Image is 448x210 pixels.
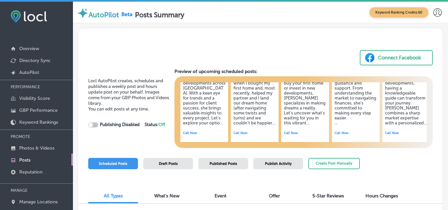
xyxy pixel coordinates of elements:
p: Directory Sync [19,58,51,63]
span: 5-Star Reviews [312,193,344,199]
img: fda3e92497d09a02dc62c9cd864e3231.png [11,10,47,23]
span: You can edit posts at any time. [88,106,149,112]
span: Event [215,193,226,199]
img: Beta [119,11,135,18]
span: Publish Activity [265,162,292,166]
p: Keyword Rankings [19,119,58,125]
span: Keyword Ranking Credits: 60 [369,7,428,18]
span: Off [159,122,165,127]
h5: I’m so grateful to have had [PERSON_NAME] as my realtor for over a decade. She represented me whe... [233,51,276,125]
p: Visibility Score [19,96,50,101]
h5: Looking for a fresh start in a new home? [PERSON_NAME] excels in assisting first-time buyers with... [335,51,377,125]
span: Published Posts [210,162,237,166]
span: Hours Changes [365,193,398,199]
h5: Thinking of diving into the world of new construction? [PERSON_NAME] understands the ins and outs... [183,51,225,125]
span: Offer [269,193,280,199]
span: What's New [154,193,179,199]
p: Manage Locations [19,199,58,205]
img: autopilot-icon [77,7,89,19]
label: AutoPilot [89,11,119,19]
button: Connect Facebook [360,50,433,65]
p: Photos & Videos [19,145,54,151]
label: Posts Summary [135,11,184,19]
button: Create Post Manually [308,158,360,170]
div: Connect Facebook [378,53,421,63]
span: Scheduled Posts [99,162,127,166]
strong: Status: [145,122,165,127]
h5: Denver's real estate market is buzzing, and there's no better time to explore opportunities! Whet... [284,51,326,125]
p: AutoPilot [19,70,39,75]
strong: Publishing Disabled [100,122,140,127]
span: Locl AutoPilot creates, schedules and publishes a weekly post and hours update post on your behal... [88,78,169,106]
p: Posts [19,157,31,163]
p: GBP Performance [19,107,58,113]
p: Overview [19,46,39,51]
span: Draft Posts [159,162,178,166]
span: All Types [104,193,123,199]
h5: Ready to unlock [US_STATE]'s real estate potential? Whether looking for luxury properties or expl... [385,51,427,125]
p: Reputation [19,169,42,175]
h3: Preview of upcoming scheduled posts: [174,69,433,74]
